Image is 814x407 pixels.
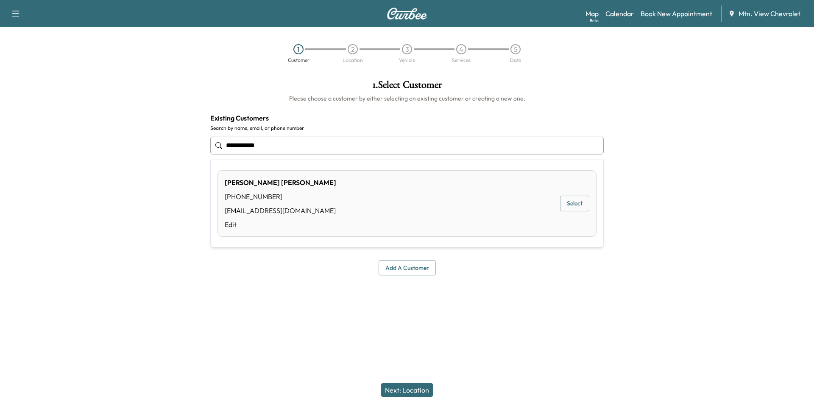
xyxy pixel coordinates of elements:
label: Search by name, email, or phone number [210,125,604,132]
a: Book New Appointment [641,8,712,19]
div: [PHONE_NUMBER] [225,191,336,202]
h4: Existing Customers [210,113,604,123]
div: 3 [402,44,412,54]
div: Location [343,58,363,63]
a: Edit [225,219,336,230]
div: Customer [288,58,309,63]
a: MapBeta [585,8,599,19]
img: Curbee Logo [387,8,427,20]
div: Date [510,58,521,63]
h6: Please choose a customer by either selecting an existing customer or creating a new one. [210,94,604,103]
div: Services [452,58,471,63]
div: 2 [348,44,358,54]
div: 4 [456,44,466,54]
a: Calendar [605,8,634,19]
div: 1 [293,44,304,54]
div: 5 [510,44,521,54]
button: Select [560,196,589,211]
div: Beta [590,17,599,24]
div: [PERSON_NAME] [PERSON_NAME] [225,177,336,188]
span: Mtn. View Chevrolet [739,8,800,19]
div: Vehicle [399,58,415,63]
button: Add a customer [379,260,436,276]
h1: 1 . Select Customer [210,80,604,94]
div: [EMAIL_ADDRESS][DOMAIN_NAME] [225,205,336,216]
button: Next: Location [381,383,433,397]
